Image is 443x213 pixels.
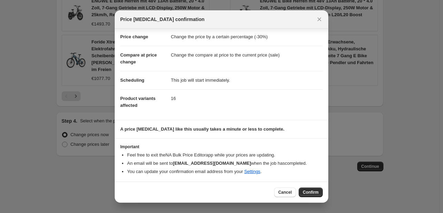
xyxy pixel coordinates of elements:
span: Product variants affected [120,96,156,108]
li: You can update your confirmation email address from your . [127,168,323,175]
span: Price [MEDICAL_DATA] confirmation [120,16,205,23]
a: Settings [244,169,260,174]
dd: This job will start immediately. [171,71,323,89]
li: Feel free to exit the NA Bulk Price Editor app while your prices are updating. [127,152,323,159]
h3: Important [120,144,323,150]
button: Cancel [274,187,296,197]
dd: Change the price by a certain percentage (-30%) [171,28,323,46]
span: Compare at price change [120,52,157,64]
li: An email will be sent to when the job has completed . [127,160,323,167]
dd: Change the compare at price to the current price (sale) [171,46,323,64]
span: Confirm [303,190,319,195]
span: Cancel [278,190,292,195]
dd: 16 [171,89,323,108]
button: Close [315,14,324,24]
button: Confirm [299,187,323,197]
b: A price [MEDICAL_DATA] like this usually takes a minute or less to complete. [120,126,285,132]
span: Scheduling [120,78,144,83]
b: [EMAIL_ADDRESS][DOMAIN_NAME] [173,161,251,166]
span: Price change [120,34,148,39]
